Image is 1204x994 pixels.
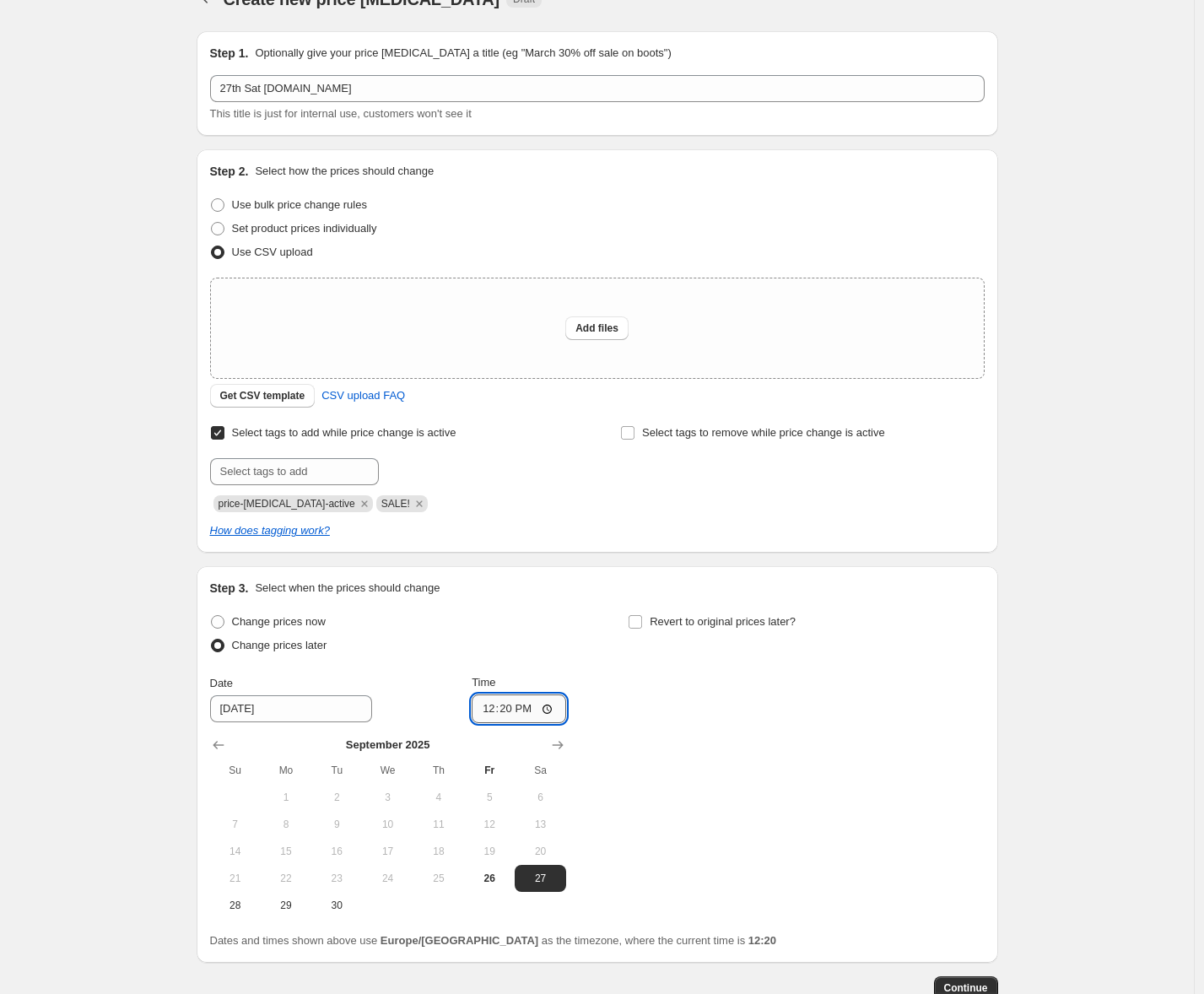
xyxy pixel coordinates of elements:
span: 25 [420,872,457,885]
span: Select tags to add while price change is active [232,426,456,439]
span: 9 [318,818,355,831]
button: Saturday September 13 2025 [515,811,565,838]
button: Wednesday September 17 2025 [362,838,413,865]
span: 20 [521,845,559,858]
span: Revert to original prices later? [650,615,796,628]
th: Saturday [515,757,565,784]
a: How does tagging work? [210,524,330,537]
h2: Step 2. [210,163,249,180]
span: Get CSV template [220,389,305,402]
button: Sunday September 21 2025 [210,865,261,892]
span: Dates and times shown above use as the timezone, where the current time is [210,934,777,947]
p: Optionally give your price [MEDICAL_DATA] a title (eg "March 30% off sale on boots") [255,45,671,62]
span: Time [472,676,495,689]
span: 3 [369,791,406,804]
button: Thursday September 11 2025 [413,811,464,838]
button: Remove SALE! [412,496,427,511]
span: 29 [267,899,305,912]
button: Saturday September 20 2025 [515,838,565,865]
button: Show next month, October 2025 [546,733,570,757]
span: 23 [318,872,355,885]
b: Europe/[GEOGRAPHIC_DATA] [381,934,538,947]
button: Show previous month, August 2025 [207,733,230,757]
span: Date [210,677,233,689]
button: Sunday September 14 2025 [210,838,261,865]
span: 27 [521,872,559,885]
button: Saturday September 27 2025 [515,865,565,892]
span: Fr [471,764,508,777]
button: Today Friday September 26 2025 [464,865,515,892]
button: Thursday September 4 2025 [413,784,464,811]
span: 17 [369,845,406,858]
span: SALE! [381,498,410,510]
span: 19 [471,845,508,858]
span: We [369,764,406,777]
button: Remove price-change-job-active [357,496,372,511]
th: Thursday [413,757,464,784]
span: Change prices now [232,615,326,628]
span: 22 [267,872,305,885]
th: Monday [261,757,311,784]
button: Sunday September 28 2025 [210,892,261,919]
button: Thursday September 25 2025 [413,865,464,892]
button: Tuesday September 23 2025 [311,865,362,892]
button: Wednesday September 24 2025 [362,865,413,892]
a: CSV upload FAQ [311,382,415,409]
th: Wednesday [362,757,413,784]
span: 21 [217,872,254,885]
span: price-change-job-active [219,498,355,510]
button: Monday September 29 2025 [261,892,311,919]
button: Monday September 15 2025 [261,838,311,865]
button: Monday September 1 2025 [261,784,311,811]
span: Add files [575,321,618,335]
th: Friday [464,757,515,784]
button: Friday September 5 2025 [464,784,515,811]
span: 10 [369,818,406,831]
span: 2 [318,791,355,804]
h2: Step 3. [210,580,249,597]
span: Select tags to remove while price change is active [642,426,885,439]
span: 26 [471,872,508,885]
input: 9/26/2025 [210,695,372,722]
span: Change prices later [232,639,327,651]
span: Tu [318,764,355,777]
span: 11 [420,818,457,831]
button: Friday September 12 2025 [464,811,515,838]
span: 1 [267,791,305,804]
button: Tuesday September 16 2025 [311,838,362,865]
button: Sunday September 7 2025 [210,811,261,838]
button: Wednesday September 3 2025 [362,784,413,811]
span: 5 [471,791,508,804]
button: Get CSV template [210,384,316,408]
span: This title is just for internal use, customers won't see it [210,107,472,120]
span: CSV upload FAQ [321,387,405,404]
button: Wednesday September 10 2025 [362,811,413,838]
b: 12:20 [748,934,776,947]
span: 16 [318,845,355,858]
th: Sunday [210,757,261,784]
button: Monday September 8 2025 [261,811,311,838]
span: Th [420,764,457,777]
p: Select how the prices should change [255,163,434,180]
button: Friday September 19 2025 [464,838,515,865]
span: Mo [267,764,305,777]
input: 30% off holiday sale [210,75,985,102]
button: Tuesday September 2 2025 [311,784,362,811]
span: 24 [369,872,406,885]
p: Select when the prices should change [255,580,440,597]
span: Use CSV upload [232,246,313,258]
span: Use bulk price change rules [232,198,367,211]
button: Tuesday September 30 2025 [311,892,362,919]
span: 7 [217,818,254,831]
span: 18 [420,845,457,858]
input: Select tags to add [210,458,379,485]
span: 4 [420,791,457,804]
span: 28 [217,899,254,912]
span: Sa [521,764,559,777]
button: Add files [565,316,629,340]
span: Su [217,764,254,777]
span: 12 [471,818,508,831]
h2: Step 1. [210,45,249,62]
span: 6 [521,791,559,804]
